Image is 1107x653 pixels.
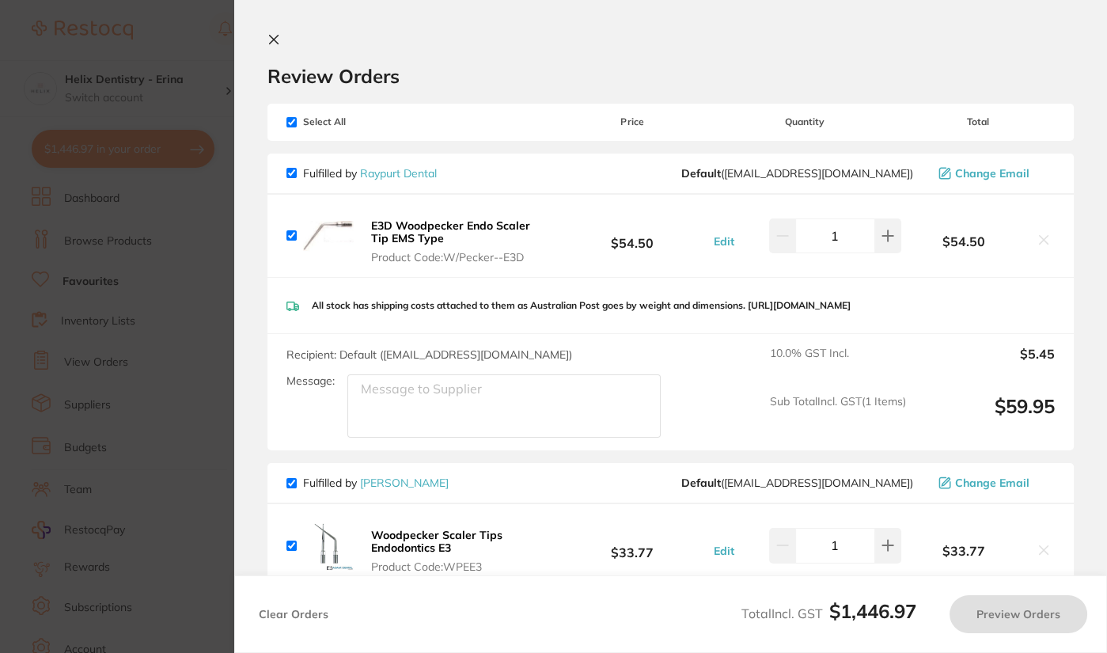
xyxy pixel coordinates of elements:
[555,531,709,560] b: $33.77
[919,395,1055,438] output: $59.95
[303,520,354,571] img: YnN6a2ZvbA
[901,116,1055,127] span: Total
[950,595,1087,633] button: Preview Orders
[709,234,739,249] button: Edit
[286,347,572,362] span: Recipient: Default ( [EMAIL_ADDRESS][DOMAIN_NAME] )
[366,218,555,264] button: E3D Woodpecker Endo Scaler Tip EMS Type Product Code:W/Pecker--E3D
[371,528,502,555] b: Woodpecker Scaler Tips Endodontics E3
[303,476,449,489] p: Fulfilled by
[312,300,851,311] p: All stock has shipping costs attached to them as Australian Post goes by weight and dimensions. [...
[366,528,555,574] button: Woodpecker Scaler Tips Endodontics E3 Product Code:WPEE3
[360,166,437,180] a: Raypurt Dental
[709,116,901,127] span: Quantity
[681,476,721,490] b: Default
[303,167,437,180] p: Fulfilled by
[934,476,1055,490] button: Change Email
[555,116,709,127] span: Price
[955,476,1029,489] span: Change Email
[371,560,551,573] span: Product Code: WPEE3
[555,221,709,250] b: $54.50
[681,166,721,180] b: Default
[829,599,916,623] b: $1,446.97
[770,395,906,438] span: Sub Total Incl. GST ( 1 Items)
[681,167,913,180] span: orders@raypurtdental.com.au
[901,544,1026,558] b: $33.77
[770,347,906,382] span: 10.0 % GST Incl.
[267,64,1074,88] h2: Review Orders
[901,234,1026,249] b: $54.50
[371,218,530,245] b: E3D Woodpecker Endo Scaler Tip EMS Type
[681,476,913,489] span: save@adamdental.com.au
[934,166,1055,180] button: Change Email
[371,251,551,264] span: Product Code: W/Pecker--E3D
[919,347,1055,382] output: $5.45
[955,167,1029,180] span: Change Email
[254,595,333,633] button: Clear Orders
[286,374,335,388] label: Message:
[360,476,449,490] a: [PERSON_NAME]
[286,116,445,127] span: Select All
[303,221,354,251] img: OHJmaXA0Zw
[709,544,739,558] button: Edit
[741,606,916,621] span: Total Incl. GST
